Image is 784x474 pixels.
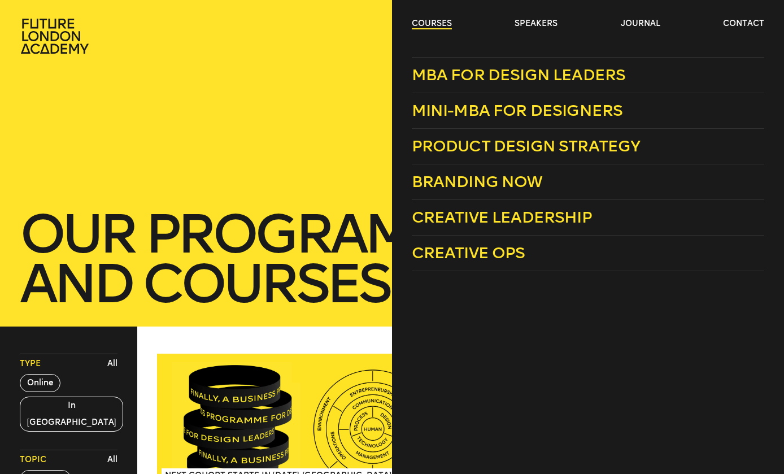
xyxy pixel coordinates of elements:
[412,172,543,191] span: Branding Now
[412,101,623,120] span: Mini-MBA for Designers
[515,18,557,29] a: speakers
[412,208,592,227] span: Creative Leadership
[621,18,660,29] a: journal
[412,66,626,84] span: MBA for Design Leaders
[412,57,765,93] a: MBA for Design Leaders
[412,164,765,200] a: Branding Now
[412,200,765,236] a: Creative Leadership
[723,18,764,29] a: contact
[412,137,641,155] span: Product Design Strategy
[412,236,765,271] a: Creative Ops
[412,243,525,262] span: Creative Ops
[412,18,452,29] a: courses
[412,129,765,164] a: Product Design Strategy
[412,93,765,129] a: Mini-MBA for Designers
